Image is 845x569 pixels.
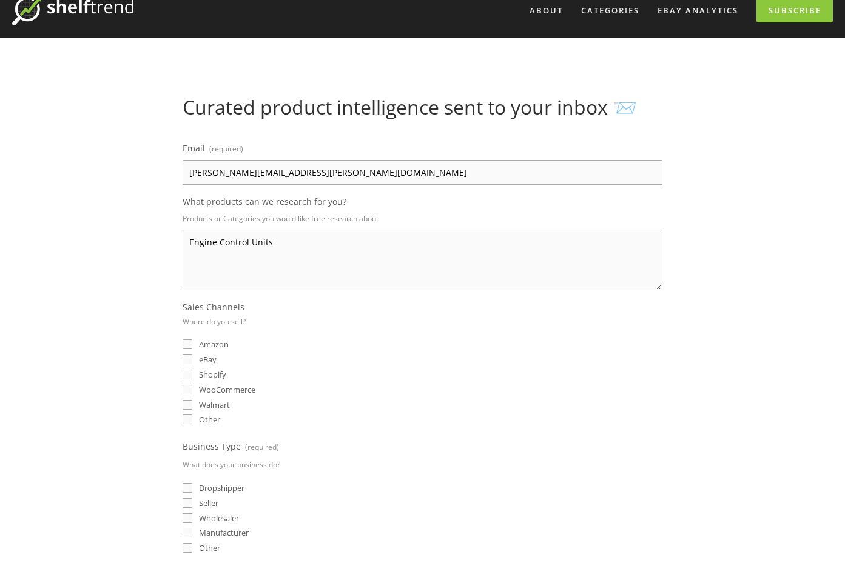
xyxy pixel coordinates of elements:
[199,339,229,350] span: Amazon
[522,1,571,21] a: About
[209,140,243,158] span: (required)
[199,354,217,365] span: eBay
[199,527,249,538] span: Manufacturer
[183,370,192,379] input: Shopify
[183,456,280,473] p: What does your business do?
[199,542,220,553] span: Other
[183,210,662,227] p: Products or Categories you would like free research about
[183,441,241,452] span: Business Type
[183,196,346,207] span: What products can we research for you?
[183,301,244,313] span: Sales Channels
[183,528,192,537] input: Manufacturer
[199,369,226,380] span: Shopify
[199,414,220,425] span: Other
[199,513,239,524] span: Wholesaler
[183,498,192,508] input: Seller
[183,354,192,364] input: eBay
[183,414,192,424] input: Other
[183,483,192,493] input: Dropshipper
[183,385,192,394] input: WooCommerce
[183,230,662,290] textarea: Engine Control Units
[199,482,244,493] span: Dropshipper
[183,96,662,119] h1: Curated product intelligence sent to your inbox 📨
[183,513,192,523] input: Wholesaler
[199,384,255,395] span: WooCommerce
[199,497,218,508] span: Seller
[183,400,192,410] input: Walmart
[183,142,205,154] span: Email
[183,543,192,553] input: Other
[183,339,192,349] input: Amazon
[650,1,746,21] a: eBay Analytics
[199,399,230,410] span: Walmart
[573,1,647,21] div: Categories
[245,438,279,456] span: (required)
[183,313,246,330] p: Where do you sell?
